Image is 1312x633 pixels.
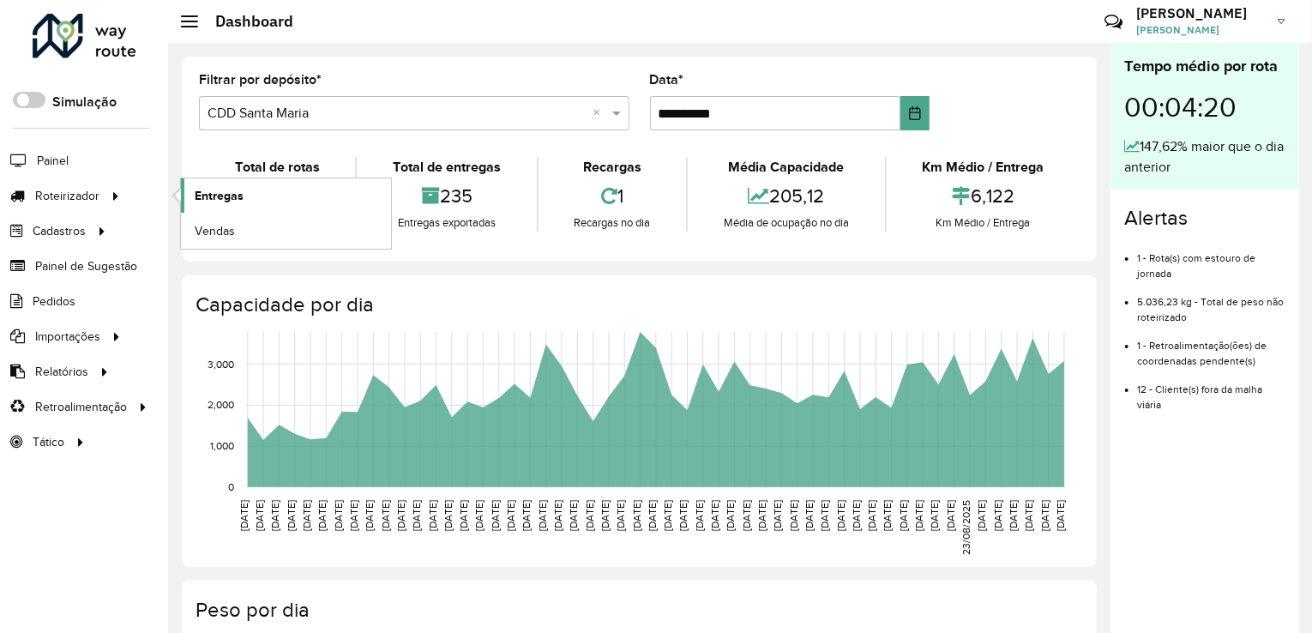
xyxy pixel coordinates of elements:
text: [DATE] [709,500,720,531]
text: [DATE] [977,500,988,531]
div: 00:04:20 [1124,78,1285,136]
div: Média de ocupação no dia [692,214,880,232]
text: [DATE] [631,500,642,531]
text: [DATE] [851,500,862,531]
label: Simulação [52,92,117,112]
text: [DATE] [521,500,532,531]
li: 5.036,23 kg - Total de peso não roteirizado [1137,281,1285,325]
text: [DATE] [694,500,705,531]
text: [DATE] [647,500,658,531]
label: Filtrar por depósito [199,69,322,90]
div: Recargas no dia [543,214,682,232]
text: [DATE] [725,500,737,531]
text: 23/08/2025 [960,500,972,555]
div: 6,122 [891,178,1075,214]
text: [DATE] [364,500,375,531]
text: 1,000 [210,440,234,451]
text: [DATE] [333,500,344,531]
div: Tempo médio por rota [1124,55,1285,78]
text: [DATE] [1055,500,1066,531]
h4: Alertas [1124,206,1285,231]
text: [DATE] [615,500,626,531]
text: [DATE] [537,500,548,531]
span: Relatórios [35,363,88,381]
text: [DATE] [316,500,328,531]
text: [DATE] [788,500,799,531]
span: Tático [33,433,64,451]
span: Cadastros [33,222,86,240]
div: 205,12 [692,178,880,214]
text: [DATE] [505,500,516,531]
text: [DATE] [286,500,297,531]
text: [DATE] [458,500,469,531]
span: Retroalimentação [35,398,127,416]
h2: Dashboard [198,12,293,31]
div: 1 [543,178,682,214]
text: 3,000 [208,359,234,370]
text: [DATE] [395,500,406,531]
text: [DATE] [662,500,673,531]
text: [DATE] [803,500,815,531]
text: [DATE] [269,500,280,531]
div: Recargas [543,157,682,178]
text: [DATE] [411,500,422,531]
text: [DATE] [819,500,830,531]
li: 12 - Cliente(s) fora da malha viária [1137,369,1285,413]
text: [DATE] [1024,500,1035,531]
text: [DATE] [866,500,877,531]
text: [DATE] [348,500,359,531]
text: [DATE] [678,500,689,531]
text: [DATE] [301,500,312,531]
text: [DATE] [882,500,894,531]
div: Total de rotas [203,157,351,178]
h4: Peso por dia [196,598,1080,623]
text: [DATE] [568,500,579,531]
text: [DATE] [490,500,501,531]
text: [DATE] [238,500,250,531]
text: 2,000 [208,400,234,411]
div: Média Capacidade [692,157,880,178]
span: Entregas [195,187,244,205]
div: Total de entregas [361,157,532,178]
text: [DATE] [254,500,265,531]
text: [DATE] [584,500,595,531]
a: Entregas [181,178,391,213]
label: Data [650,69,684,90]
span: [PERSON_NAME] [1136,22,1265,38]
text: [DATE] [380,500,391,531]
text: [DATE] [442,500,454,531]
span: Roteirizador [35,187,99,205]
text: [DATE] [1008,500,1019,531]
div: 235 [361,178,532,214]
h4: Capacidade por dia [196,292,1080,317]
span: Vendas [195,222,235,240]
text: [DATE] [835,500,846,531]
a: Vendas [181,214,391,248]
div: Km Médio / Entrega [891,157,1075,178]
span: Painel [37,152,69,170]
text: [DATE] [599,500,611,531]
text: [DATE] [552,500,563,531]
text: [DATE] [756,500,767,531]
li: 1 - Retroalimentação(ões) de coordenadas pendente(s) [1137,325,1285,369]
div: Entregas exportadas [361,214,532,232]
h3: [PERSON_NAME] [1136,5,1265,21]
span: Painel de Sugestão [35,257,137,275]
span: Importações [35,328,100,346]
text: [DATE] [898,500,909,531]
span: Pedidos [33,292,75,310]
text: 0 [228,481,234,492]
text: [DATE] [427,500,438,531]
text: [DATE] [773,500,784,531]
text: [DATE] [741,500,752,531]
text: [DATE] [992,500,1003,531]
span: Clear all [593,103,608,124]
text: [DATE] [474,500,485,531]
div: 147,62% maior que o dia anterior [1124,136,1285,178]
li: 1 - Rota(s) com estouro de jornada [1137,238,1285,281]
text: [DATE] [913,500,924,531]
text: [DATE] [945,500,956,531]
button: Choose Date [900,96,930,130]
div: Km Médio / Entrega [891,214,1075,232]
text: [DATE] [1039,500,1050,531]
